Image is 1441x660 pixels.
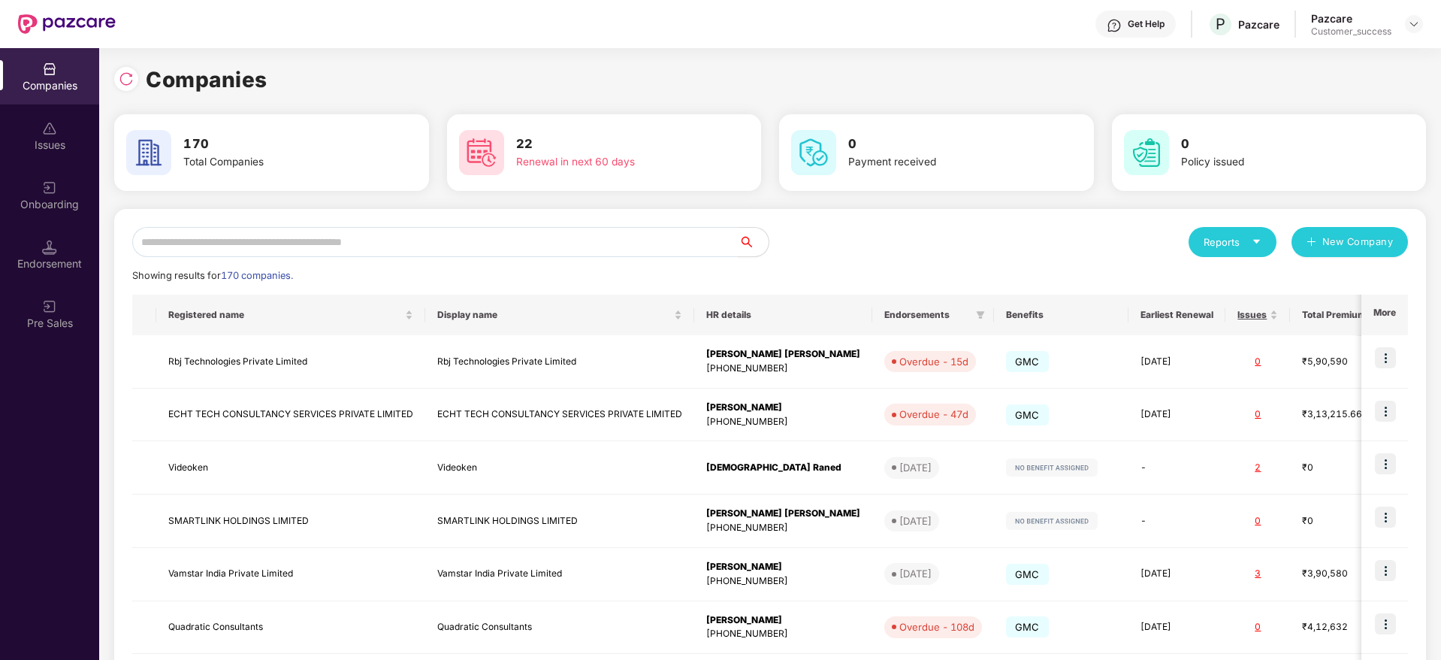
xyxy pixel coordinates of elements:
div: [DATE] [899,566,932,581]
td: [DATE] [1128,601,1225,655]
td: [DATE] [1128,548,1225,601]
div: ₹3,13,215.66 [1302,407,1377,422]
div: ₹0 [1302,461,1377,475]
td: - [1128,495,1225,548]
div: Overdue - 108d [899,619,974,634]
span: GMC [1006,351,1049,372]
div: [PERSON_NAME] [706,560,860,574]
span: plus [1307,237,1316,249]
td: [DATE] [1128,335,1225,389]
img: svg+xml;base64,PHN2ZyB4bWxucz0iaHR0cDovL3d3dy53My5vcmcvMjAwMC9zdmciIHdpZHRoPSI2MCIgaGVpZ2h0PSI2MC... [459,130,504,175]
div: Pazcare [1238,17,1279,32]
div: Reports [1204,235,1261,250]
button: plusNew Company [1291,227,1408,257]
div: [PHONE_NUMBER] [706,415,860,429]
div: ₹0 [1302,514,1377,528]
th: HR details [694,295,872,335]
div: Renewal in next 60 days [516,154,705,171]
td: Vamstar India Private Limited [425,548,694,601]
span: 170 companies. [221,270,293,281]
span: Total Premium [1302,309,1366,321]
td: Rbj Technologies Private Limited [156,335,425,389]
div: [PERSON_NAME] [PERSON_NAME] [706,507,860,521]
img: svg+xml;base64,PHN2ZyBpZD0iSGVscC0zMngzMiIgeG1sbnM9Imh0dHA6Ly93d3cudzMub3JnLzIwMDAvc3ZnIiB3aWR0aD... [1107,18,1122,33]
h3: 170 [183,135,373,154]
img: icon [1375,401,1396,422]
td: Videoken [156,441,425,495]
span: GMC [1006,564,1049,585]
div: [DATE] [899,460,932,475]
img: svg+xml;base64,PHN2ZyBpZD0iQ29tcGFuaWVzIiB4bWxucz0iaHR0cDovL3d3dy53My5vcmcvMjAwMC9zdmciIHdpZHRoPS... [42,62,57,77]
div: 0 [1237,620,1278,634]
td: Vamstar India Private Limited [156,548,425,601]
span: P [1216,15,1225,33]
div: 2 [1237,461,1278,475]
th: Display name [425,295,694,335]
div: [PERSON_NAME] [PERSON_NAME] [706,347,860,362]
td: SMARTLINK HOLDINGS LIMITED [425,495,694,548]
div: [DEMOGRAPHIC_DATA] Raned [706,461,860,475]
img: svg+xml;base64,PHN2ZyBpZD0iSXNzdWVzX2Rpc2FibGVkIiB4bWxucz0iaHR0cDovL3d3dy53My5vcmcvMjAwMC9zdmciIH... [42,121,57,136]
span: caret-down [1252,237,1261,247]
img: svg+xml;base64,PHN2ZyB4bWxucz0iaHR0cDovL3d3dy53My5vcmcvMjAwMC9zdmciIHdpZHRoPSI2MCIgaGVpZ2h0PSI2MC... [1124,130,1169,175]
img: svg+xml;base64,PHN2ZyB4bWxucz0iaHR0cDovL3d3dy53My5vcmcvMjAwMC9zdmciIHdpZHRoPSI2MCIgaGVpZ2h0PSI2MC... [126,130,171,175]
div: ₹4,12,632 [1302,620,1377,634]
div: 3 [1237,567,1278,581]
td: Quadratic Consultants [156,601,425,655]
div: 0 [1237,407,1278,422]
div: Get Help [1128,18,1165,30]
span: GMC [1006,616,1049,637]
div: [PERSON_NAME] [706,613,860,628]
th: Benefits [994,295,1128,335]
td: - [1128,441,1225,495]
img: svg+xml;base64,PHN2ZyB3aWR0aD0iMjAiIGhlaWdodD0iMjAiIHZpZXdCb3g9IjAgMCAyMCAyMCIgZmlsbD0ibm9uZSIgeG... [42,180,57,195]
div: Total Companies [183,154,373,171]
div: [PHONE_NUMBER] [706,362,860,376]
img: svg+xml;base64,PHN2ZyB4bWxucz0iaHR0cDovL3d3dy53My5vcmcvMjAwMC9zdmciIHdpZHRoPSI2MCIgaGVpZ2h0PSI2MC... [791,130,836,175]
span: New Company [1322,235,1394,250]
h3: 22 [516,135,705,154]
img: icon [1375,453,1396,474]
img: icon [1375,347,1396,368]
img: icon [1375,613,1396,634]
h1: Companies [146,63,267,96]
div: 0 [1237,355,1278,369]
span: Issues [1237,309,1267,321]
div: Pazcare [1311,11,1391,26]
img: svg+xml;base64,PHN2ZyB4bWxucz0iaHR0cDovL3d3dy53My5vcmcvMjAwMC9zdmciIHdpZHRoPSIxMjIiIGhlaWdodD0iMj... [1006,512,1098,530]
th: Issues [1225,295,1290,335]
img: svg+xml;base64,PHN2ZyB3aWR0aD0iMjAiIGhlaWdodD0iMjAiIHZpZXdCb3g9IjAgMCAyMCAyMCIgZmlsbD0ibm9uZSIgeG... [42,299,57,314]
th: More [1361,295,1408,335]
img: svg+xml;base64,PHN2ZyBpZD0iRHJvcGRvd24tMzJ4MzIiIHhtbG5zPSJodHRwOi8vd3d3LnczLm9yZy8yMDAwL3N2ZyIgd2... [1408,18,1420,30]
button: search [738,227,769,257]
div: Policy issued [1181,154,1370,171]
span: Display name [437,309,671,321]
td: [DATE] [1128,389,1225,442]
h3: 0 [1181,135,1370,154]
div: [PHONE_NUMBER] [706,521,860,535]
img: New Pazcare Logo [18,14,116,34]
td: Videoken [425,441,694,495]
td: Quadratic Consultants [425,601,694,655]
div: ₹5,90,590 [1302,355,1377,369]
div: [DATE] [899,513,932,528]
td: ECHT TECH CONSULTANCY SERVICES PRIVATE LIMITED [425,389,694,442]
td: Rbj Technologies Private Limited [425,335,694,389]
th: Total Premium [1290,295,1389,335]
span: filter [976,310,985,319]
div: Overdue - 15d [899,354,968,369]
div: 0 [1237,514,1278,528]
th: Registered name [156,295,425,335]
img: svg+xml;base64,PHN2ZyB3aWR0aD0iMTQuNSIgaGVpZ2h0PSIxNC41IiB2aWV3Qm94PSIwIDAgMTYgMTYiIGZpbGw9Im5vbm... [42,240,57,255]
th: Earliest Renewal [1128,295,1225,335]
div: Payment received [848,154,1038,171]
div: Customer_success [1311,26,1391,38]
img: svg+xml;base64,PHN2ZyB4bWxucz0iaHR0cDovL3d3dy53My5vcmcvMjAwMC9zdmciIHdpZHRoPSIxMjIiIGhlaWdodD0iMj... [1006,459,1098,477]
span: filter [973,306,988,324]
td: ECHT TECH CONSULTANCY SERVICES PRIVATE LIMITED [156,389,425,442]
span: search [738,236,769,248]
img: svg+xml;base64,PHN2ZyBpZD0iUmVsb2FkLTMyeDMyIiB4bWxucz0iaHR0cDovL3d3dy53My5vcmcvMjAwMC9zdmciIHdpZH... [119,71,134,86]
div: Overdue - 47d [899,407,968,422]
span: Showing results for [132,270,293,281]
img: icon [1375,560,1396,581]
